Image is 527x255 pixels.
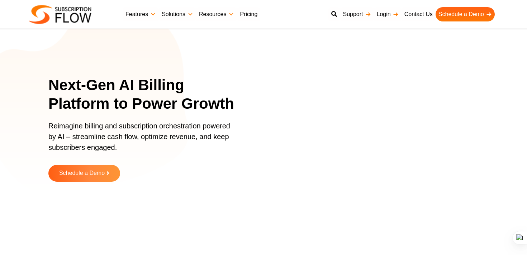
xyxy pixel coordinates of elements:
[436,7,495,21] a: Schedule a Demo
[374,7,402,21] a: Login
[48,165,120,182] a: Schedule a Demo
[340,7,374,21] a: Support
[59,170,105,176] span: Schedule a Demo
[123,7,159,21] a: Features
[29,5,91,24] img: Subscriptionflow
[48,121,235,160] p: Reimagine billing and subscription orchestration powered by AI – streamline cash flow, optimize r...
[237,7,260,21] a: Pricing
[48,76,244,113] h1: Next-Gen AI Billing Platform to Power Growth
[402,7,436,21] a: Contact Us
[196,7,237,21] a: Resources
[159,7,196,21] a: Solutions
